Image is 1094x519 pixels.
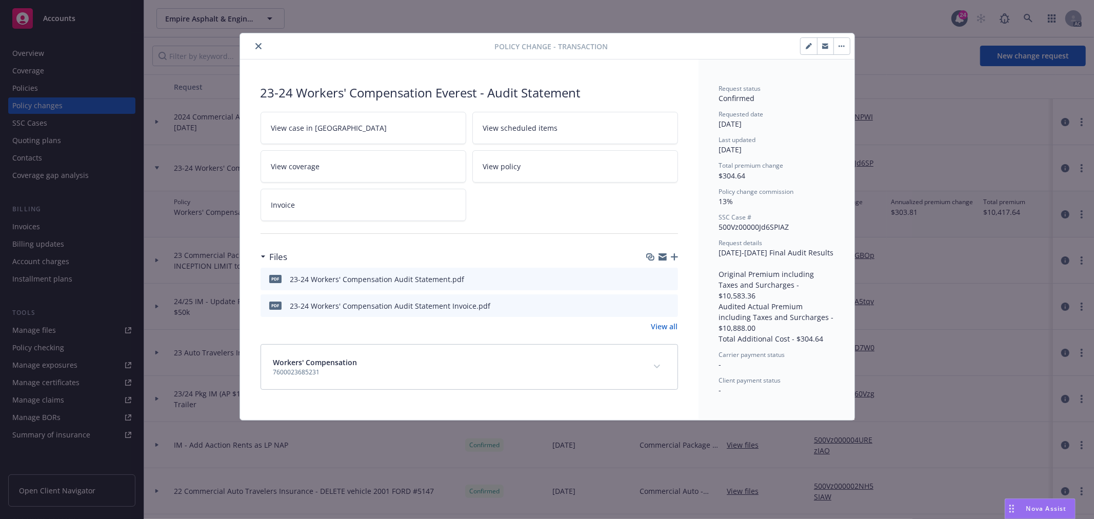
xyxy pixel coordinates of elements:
[719,376,781,385] span: Client payment status
[273,368,357,377] span: 7600023685231
[719,213,752,222] span: SSC Case #
[261,250,288,264] div: Files
[719,84,761,93] span: Request status
[261,150,466,183] a: View coverage
[1005,499,1018,518] div: Drag to move
[261,112,466,144] a: View case in [GEOGRAPHIC_DATA]
[271,123,387,133] span: View case in [GEOGRAPHIC_DATA]
[494,41,608,52] span: Policy change - Transaction
[665,301,674,311] button: preview file
[719,119,742,129] span: [DATE]
[719,145,742,154] span: [DATE]
[270,250,288,264] h3: Files
[290,274,465,285] div: 23-24 Workers' Compensation Audit Statement.pdf
[719,360,722,369] span: -
[719,161,784,170] span: Total premium change
[719,110,764,118] span: Requested date
[271,161,320,172] span: View coverage
[719,187,794,196] span: Policy change commission
[719,238,763,247] span: Request details
[271,199,295,210] span: Invoice
[483,123,558,133] span: View scheduled items
[252,40,265,52] button: close
[719,222,789,232] span: 500Vz00000Jd6SPIAZ
[719,171,746,181] span: $304.64
[1005,498,1076,519] button: Nova Assist
[261,345,678,389] div: Workers' Compensation7600023685231expand content
[261,84,678,102] div: 23-24 Workers' Compensation Everest - Audit Statement
[719,93,755,103] span: Confirmed
[472,150,678,183] a: View policy
[483,161,521,172] span: View policy
[648,274,657,285] button: download file
[290,301,491,311] div: 23-24 Workers' Compensation Audit Statement Invoice.pdf
[649,358,665,375] button: expand content
[648,301,657,311] button: download file
[269,302,282,309] span: pdf
[719,248,836,344] span: [DATE]-[DATE] Final Audit Results Original Premium including Taxes and Surcharges - $10,583.36 Au...
[651,321,678,332] a: View all
[719,196,733,206] span: 13%
[719,350,785,359] span: Carrier payment status
[1026,504,1067,513] span: Nova Assist
[472,112,678,144] a: View scheduled items
[261,189,466,221] a: Invoice
[665,274,674,285] button: preview file
[719,385,722,395] span: -
[269,275,282,283] span: pdf
[273,357,357,368] span: Workers' Compensation
[719,135,756,144] span: Last updated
